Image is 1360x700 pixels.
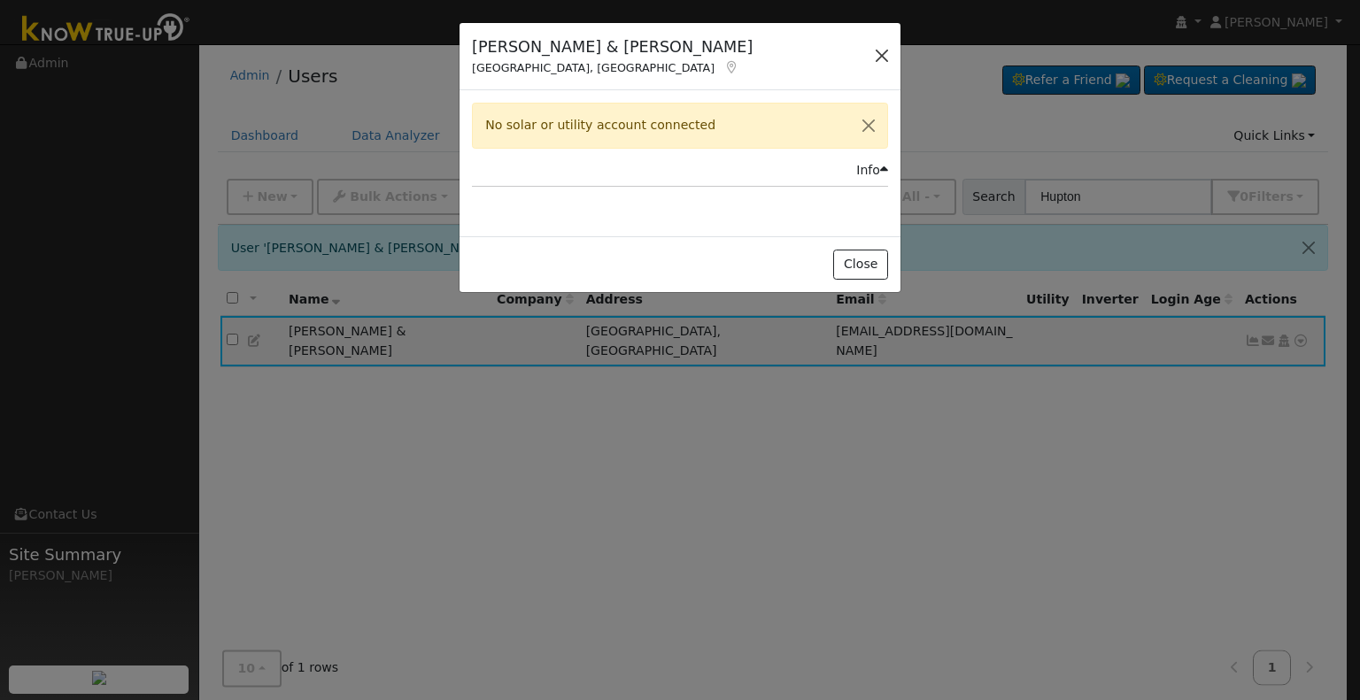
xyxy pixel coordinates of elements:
span: [GEOGRAPHIC_DATA], [GEOGRAPHIC_DATA] [472,61,715,74]
h5: [PERSON_NAME] & [PERSON_NAME] [472,35,753,58]
button: Close [850,104,887,147]
button: Close [833,250,887,280]
div: No solar or utility account connected [472,103,888,148]
div: Info [856,161,888,180]
a: Map [723,60,739,74]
